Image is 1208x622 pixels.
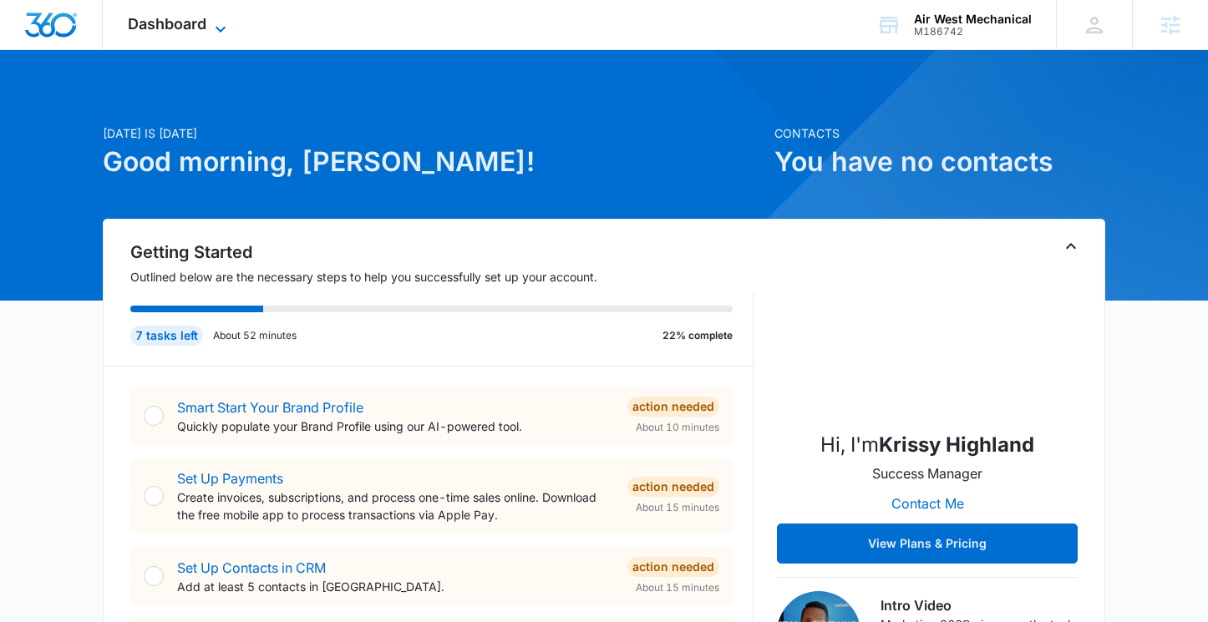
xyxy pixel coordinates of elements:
button: View Plans & Pricing [777,523,1078,564]
h2: Getting Started [130,240,754,265]
p: Outlined below are the necessary steps to help you successfully set up your account. [130,268,754,286]
button: Toggle Collapse [1061,236,1081,256]
h3: Intro Video [881,595,1078,615]
img: Krissy Highland [844,250,1011,417]
span: Dashboard [128,15,206,33]
div: account id [914,26,1032,38]
p: Quickly populate your Brand Profile using our AI-powered tool. [177,417,614,435]
span: About 15 minutes [636,580,719,595]
p: 22% complete [662,328,733,343]
p: [DATE] is [DATE] [103,124,764,142]
div: Action Needed [627,477,719,497]
p: Hi, I'm [820,430,1034,460]
div: 7 tasks left [130,326,203,346]
a: Set Up Contacts in CRM [177,559,326,576]
div: Action Needed [627,557,719,577]
button: Contact Me [875,483,981,523]
a: Smart Start Your Brand Profile [177,399,363,416]
p: Success Manager [872,463,982,483]
p: Create invoices, subscriptions, and process one-time sales online. Download the free mobile app t... [177,488,614,523]
div: Action Needed [627,397,719,417]
p: About 52 minutes [213,328,297,343]
span: About 15 minutes [636,500,719,515]
strong: Krissy Highland [879,432,1034,457]
p: Add at least 5 contacts in [GEOGRAPHIC_DATA]. [177,578,614,595]
p: Contacts [774,124,1105,142]
a: Set Up Payments [177,470,283,487]
span: About 10 minutes [636,420,719,435]
div: account name [914,13,1032,26]
h1: You have no contacts [774,142,1105,182]
h1: Good morning, [PERSON_NAME]! [103,142,764,182]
